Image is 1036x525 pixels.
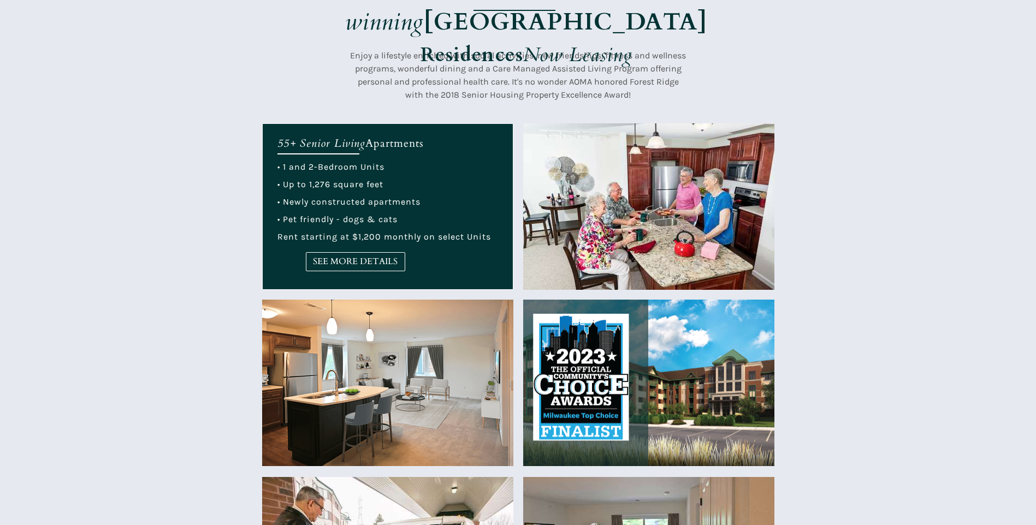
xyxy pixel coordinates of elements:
[277,214,398,224] span: • Pet friendly - dogs & cats
[277,162,384,172] span: • 1 and 2-Bedroom Units
[277,231,491,242] span: Rent starting at $1,200 monthly on select Units
[277,179,383,189] span: • Up to 1,276 square feet
[277,136,365,151] em: 55+ Senior Living
[306,252,405,271] a: SEE MORE DETAILS
[523,41,632,68] em: Now Leasing
[365,136,424,151] span: Apartments
[424,5,707,38] strong: [GEOGRAPHIC_DATA]
[277,196,421,207] span: • Newly constructed apartments
[421,41,523,68] strong: Residences
[306,256,405,267] span: SEE MORE DETAILS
